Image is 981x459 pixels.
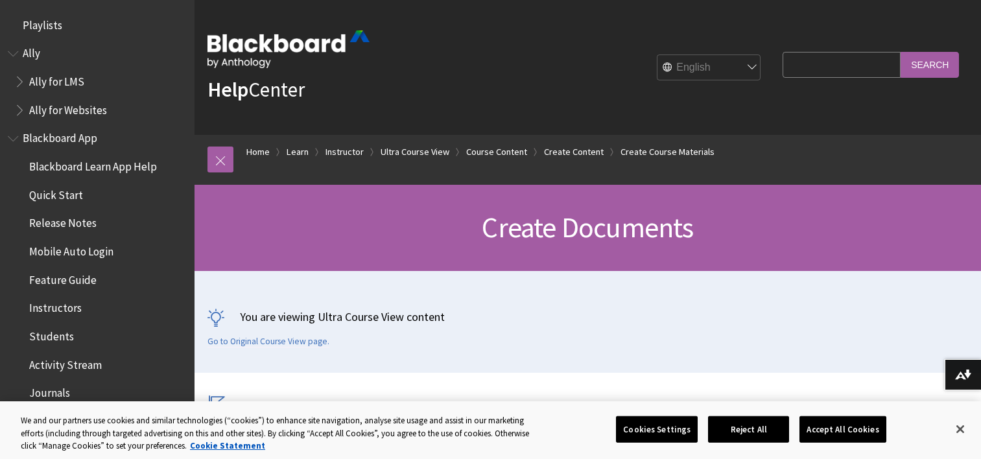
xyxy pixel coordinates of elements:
p: This information applies only to the Ultra Course View. [207,399,776,411]
span: Instructors [29,298,82,315]
span: Activity Stream [29,354,102,371]
span: Playlists [23,14,62,32]
a: Learn [287,144,309,160]
button: Reject All [708,416,789,443]
span: Create Documents [482,209,693,245]
strong: Help [207,76,248,102]
button: Accept All Cookies [799,416,886,443]
select: Site Language Selector [657,55,761,81]
a: Instructor [325,144,364,160]
span: Ally for LMS [29,71,84,88]
nav: Book outline for Playlists [8,14,187,36]
nav: Book outline for Anthology Ally Help [8,43,187,121]
a: Course Content [466,144,527,160]
a: More information about your privacy, opens in a new tab [190,440,265,451]
a: Home [246,144,270,160]
button: Close [946,415,975,443]
p: You are viewing Ultra Course View content [207,309,968,325]
span: Ally [23,43,40,60]
span: Feature Guide [29,269,97,287]
a: Ultra Course View [381,144,449,160]
a: HelpCenter [207,76,305,102]
input: Search [901,52,959,77]
a: Go to Original Course View page. [207,336,329,347]
span: Mobile Auto Login [29,241,113,258]
a: Create Content [544,144,604,160]
button: Cookies Settings [616,416,698,443]
span: Blackboard App [23,128,97,145]
span: Blackboard Learn App Help [29,156,157,173]
span: Quick Start [29,184,83,202]
span: Ally for Websites [29,99,107,117]
a: Create Course Materials [621,144,715,160]
img: Blackboard by Anthology [207,30,370,68]
span: Release Notes [29,213,97,230]
span: Journals [29,383,70,400]
span: Students [29,325,74,343]
div: We and our partners use cookies and similar technologies (“cookies”) to enhance site navigation, ... [21,414,539,453]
